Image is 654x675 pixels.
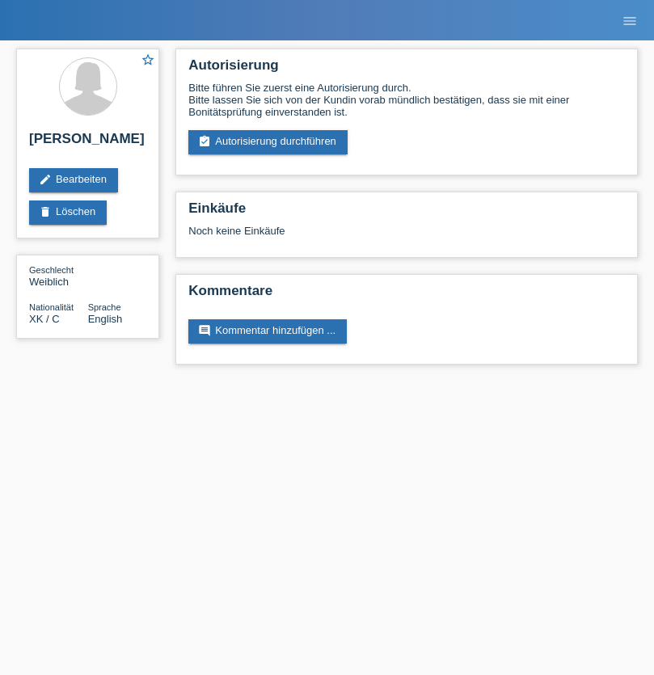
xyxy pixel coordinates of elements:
[198,135,211,148] i: assignment_turned_in
[622,13,638,29] i: menu
[88,302,121,312] span: Sprache
[198,324,211,337] i: comment
[88,313,123,325] span: English
[29,168,118,192] a: editBearbeiten
[188,283,625,307] h2: Kommentare
[29,313,60,325] span: Kosovo / C / 30.09.2021
[141,53,155,70] a: star_border
[29,264,88,288] div: Weiblich
[614,15,646,25] a: menu
[188,319,347,344] a: commentKommentar hinzufügen ...
[29,131,146,155] h2: [PERSON_NAME]
[188,82,625,118] div: Bitte führen Sie zuerst eine Autorisierung durch. Bitte lassen Sie sich von der Kundin vorab münd...
[29,200,107,225] a: deleteLöschen
[29,265,74,275] span: Geschlecht
[39,173,52,186] i: edit
[188,57,625,82] h2: Autorisierung
[188,200,625,225] h2: Einkäufe
[39,205,52,218] i: delete
[188,130,348,154] a: assignment_turned_inAutorisierung durchführen
[141,53,155,67] i: star_border
[188,225,625,249] div: Noch keine Einkäufe
[29,302,74,312] span: Nationalität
